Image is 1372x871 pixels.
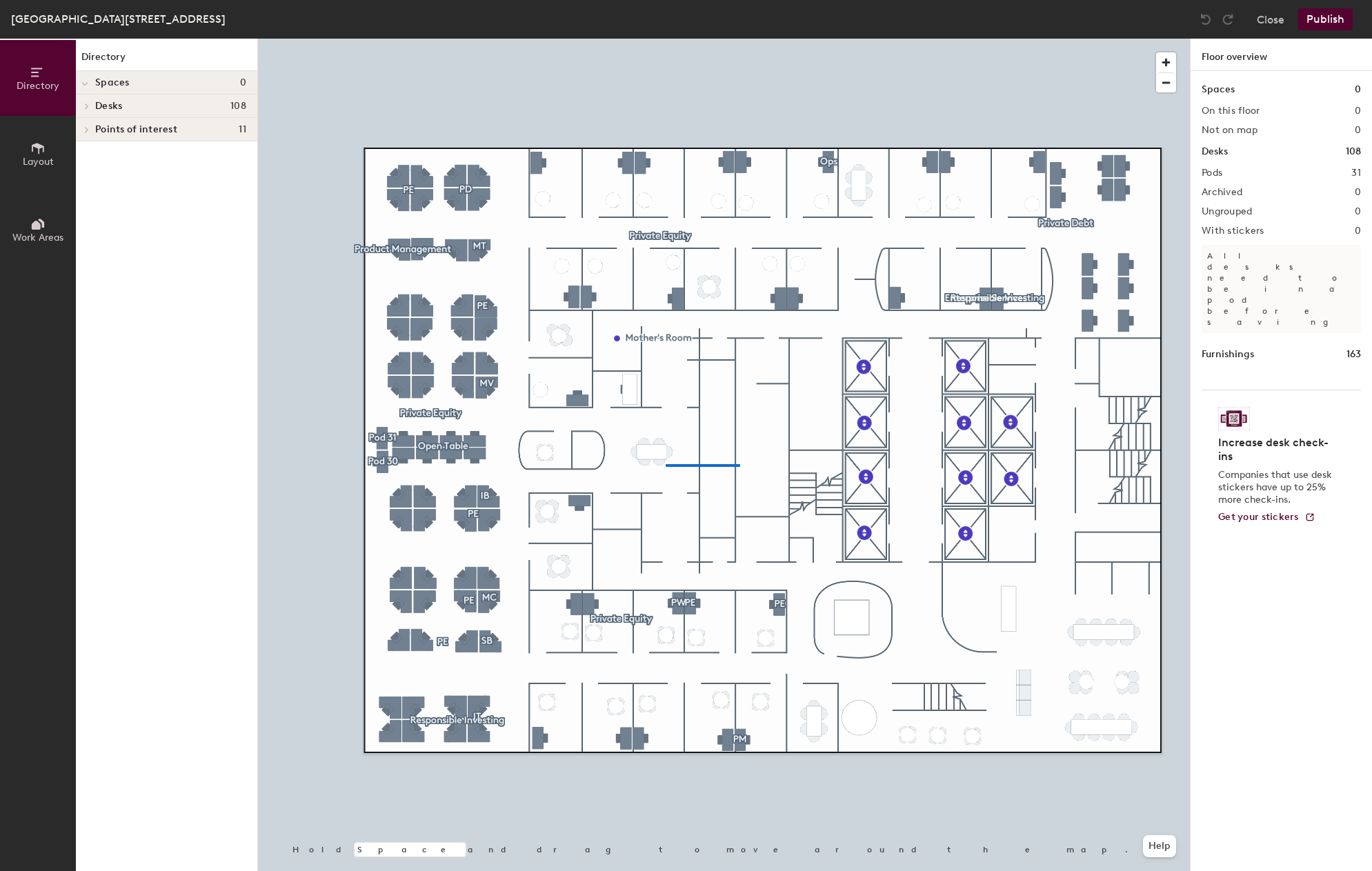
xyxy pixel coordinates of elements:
[1351,168,1361,179] h2: 31
[1202,106,1260,117] h2: On this floor
[23,156,54,168] span: Layout
[1202,187,1242,198] h2: Archived
[1202,168,1222,179] h2: Pods
[1218,511,1299,523] span: Get your stickers
[1202,82,1235,97] h1: Spaces
[1202,206,1253,217] h2: Ungrouped
[1191,39,1372,71] h1: Floor overview
[230,101,246,112] span: 108
[1346,144,1361,159] h1: 108
[11,10,226,28] div: [GEOGRAPHIC_DATA][STREET_ADDRESS]
[76,50,257,71] h1: Directory
[1355,125,1361,136] h2: 0
[239,124,246,135] span: 11
[1218,469,1336,506] p: Companies that use desk stickers have up to 25% more check-ins.
[1202,125,1257,136] h2: Not on map
[1218,512,1315,523] a: Get your stickers
[1218,407,1250,430] img: Sticker logo
[17,80,59,92] span: Directory
[1202,144,1228,159] h1: Desks
[1355,226,1361,237] h2: 0
[1257,8,1284,30] button: Close
[1202,347,1254,362] h1: Furnishings
[1298,8,1353,30] button: Publish
[1202,245,1361,333] p: All desks need to be in a pod before saving
[1355,206,1361,217] h2: 0
[95,101,122,112] span: Desks
[1218,436,1336,463] h4: Increase desk check-ins
[1355,82,1361,97] h1: 0
[1355,106,1361,117] h2: 0
[1199,12,1213,26] img: Undo
[240,77,246,88] span: 0
[12,232,63,243] span: Work Areas
[1355,187,1361,198] h2: 0
[1221,12,1235,26] img: Redo
[1202,226,1264,237] h2: With stickers
[1346,347,1361,362] h1: 163
[95,77,130,88] span: Spaces
[1143,835,1176,857] button: Help
[95,124,177,135] span: Points of interest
